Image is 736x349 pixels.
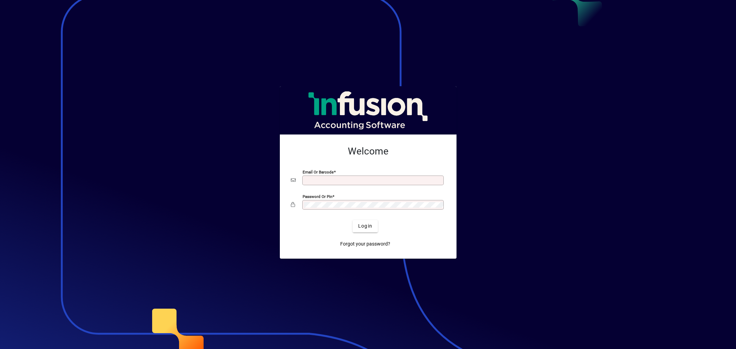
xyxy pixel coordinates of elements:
[340,240,390,248] span: Forgot your password?
[303,194,332,199] mat-label: Password or Pin
[353,220,378,232] button: Login
[303,169,334,174] mat-label: Email or Barcode
[291,146,445,157] h2: Welcome
[337,238,393,250] a: Forgot your password?
[358,222,372,230] span: Login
